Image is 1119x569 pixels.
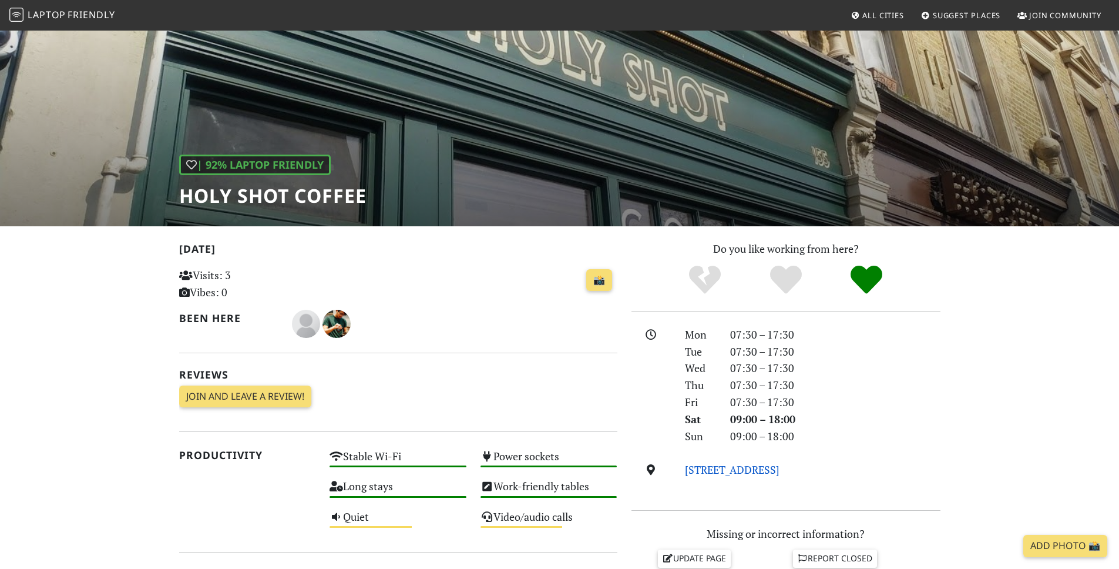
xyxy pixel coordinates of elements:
[322,316,351,330] span: Matt K
[179,312,278,324] h2: Been here
[9,5,115,26] a: LaptopFriendly LaptopFriendly
[322,310,351,338] img: 1630-matt.jpg
[28,8,66,21] span: Laptop
[9,8,23,22] img: LaptopFriendly
[292,316,322,330] span: Sonsoles ortega
[723,428,947,445] div: 09:00 – 18:00
[678,326,723,343] div: Mon
[723,377,947,394] div: 07:30 – 17:30
[826,264,907,296] div: Definitely!
[179,185,367,207] h1: Holy Shot Coffee
[678,411,723,428] div: Sat
[292,310,320,338] img: blank-535327c66bd565773addf3077783bbfce4b00ec00e9fd257753287c682c7fa38.png
[322,447,473,477] div: Stable Wi-Fi
[933,10,1001,21] span: Suggest Places
[678,343,723,360] div: Tue
[322,477,473,507] div: Long stays
[68,8,115,21] span: Friendly
[179,386,311,408] a: Join and leave a review!
[631,526,940,543] p: Missing or incorrect information?
[685,463,779,477] a: [STREET_ADDRESS]
[723,360,947,377] div: 07:30 – 17:30
[916,5,1006,26] a: Suggest Places
[179,267,316,301] p: Visits: 3 Vibes: 0
[473,447,624,477] div: Power sockets
[322,507,473,537] div: Quiet
[473,477,624,507] div: Work-friendly tables
[179,449,316,461] h2: Productivity
[1023,535,1107,557] a: Add Photo 📸
[723,411,947,428] div: 09:00 – 18:00
[179,369,617,381] h2: Reviews
[862,10,904,21] span: All Cities
[631,240,940,257] p: Do you like working from here?
[1029,10,1101,21] span: Join Community
[846,5,909,26] a: All Cities
[473,507,624,537] div: Video/audio calls
[745,264,826,296] div: Yes
[179,155,331,175] div: | 92% Laptop Friendly
[678,394,723,411] div: Fri
[658,550,731,567] a: Update page
[664,264,745,296] div: No
[179,243,617,260] h2: [DATE]
[793,550,878,567] a: Report closed
[723,343,947,360] div: 07:30 – 17:30
[723,326,947,343] div: 07:30 – 17:30
[586,269,612,292] a: 📸
[1013,5,1106,26] a: Join Community
[678,377,723,394] div: Thu
[723,394,947,411] div: 07:30 – 17:30
[678,428,723,445] div: Sun
[678,360,723,377] div: Wed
